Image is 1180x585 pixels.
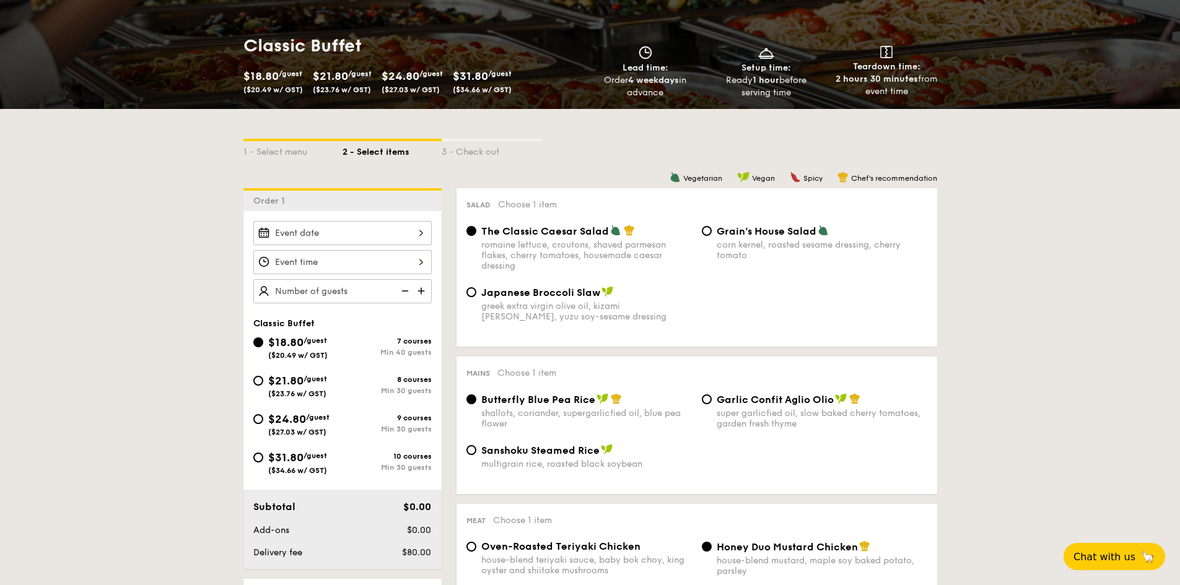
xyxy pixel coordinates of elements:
[343,386,432,395] div: Min 30 guests
[343,375,432,384] div: 8 courses
[453,85,512,94] span: ($34.66 w/ GST)
[702,542,712,552] input: Honey Duo Mustard Chickenhouse-blend mustard, maple soy baked potato, parsley
[702,394,712,404] input: Garlic Confit Aglio Oliosuper garlicfied oil, slow baked cherry tomatoes, garden fresh thyme
[466,287,476,297] input: Japanese Broccoli Slawgreek extra virgin olive oil, kizami [PERSON_NAME], yuzu soy-sesame dressing
[717,240,927,261] div: corn kernel, roasted sesame dressing, cherry tomato
[407,525,431,535] span: $0.00
[243,69,279,83] span: $18.80
[481,459,692,469] div: multigrain rice, roasted black soybean
[497,368,556,378] span: Choose 1 item
[306,413,330,422] span: /guest
[757,46,776,59] img: icon-dish.430c3a2e.svg
[753,75,779,85] strong: 1 hour
[1140,550,1155,564] span: 🦙
[636,46,655,59] img: icon-clock.2db775ea.svg
[601,444,613,455] img: icon-vegan.f8ff3823.svg
[623,63,668,73] span: Lead time:
[493,515,552,526] span: Choose 1 item
[481,555,692,576] div: house-blend teriyaki sauce, baby bok choy, king oyster and shiitake mushrooms
[253,318,315,329] span: Classic Buffet
[601,286,614,297] img: icon-vegan.f8ff3823.svg
[382,69,419,83] span: $24.80
[395,279,413,303] img: icon-reduce.1d2dbef1.svg
[343,452,432,461] div: 10 courses
[498,199,557,210] span: Choose 1 item
[253,196,290,206] span: Order 1
[737,171,750,183] img: icon-vegan.f8ff3823.svg
[343,141,442,158] div: 2 - Select items
[831,73,942,98] div: from event time
[253,250,432,274] input: Event time
[624,225,635,236] img: icon-chef-hat.a58ddaea.svg
[243,35,585,57] h1: Classic Buffet
[268,336,304,349] span: $18.80
[717,394,834,405] span: Garlic Confit Aglio Olio
[590,74,701,99] div: Order in advance
[610,225,621,236] img: icon-vegetarian.fe4039eb.svg
[466,369,490,378] span: Mains
[481,444,600,456] span: Sanshoku Steamed Rice
[382,85,440,94] span: ($27.03 w/ GST)
[253,453,263,462] input: $31.80/guest($34.66 w/ GST)10 coursesMin 30 guests
[481,394,595,405] span: Butterfly Blue Pea Rice
[481,540,640,552] span: Oven-Roasted Teriyaki Chicken
[268,466,327,475] span: ($34.66 w/ GST)
[419,69,443,78] span: /guest
[253,414,263,424] input: $24.80/guest($27.03 w/ GST)9 coursesMin 30 guests
[304,451,327,460] span: /guest
[403,501,431,513] span: $0.00
[304,375,327,383] span: /guest
[790,171,801,183] img: icon-spicy.37a8142b.svg
[717,408,927,429] div: super garlicfied oil, slow baked cherry tomatoes, garden fresh thyme
[304,336,327,345] span: /guest
[343,463,432,472] div: Min 30 guests
[853,61,920,72] span: Teardown time:
[268,412,306,426] span: $24.80
[836,74,918,84] strong: 2 hours 30 minutes
[466,542,476,552] input: Oven-Roasted Teriyaki Chickenhouse-blend teriyaki sauce, baby bok choy, king oyster and shiitake ...
[702,226,712,236] input: Grain's House Saladcorn kernel, roasted sesame dressing, cherry tomato
[343,348,432,357] div: Min 40 guests
[243,141,343,158] div: 1 - Select menu
[597,393,609,404] img: icon-vegan.f8ff3823.svg
[348,69,372,78] span: /guest
[803,174,823,183] span: Spicy
[268,428,326,436] span: ($27.03 w/ GST)
[268,389,326,398] span: ($23.76 w/ GST)
[717,541,858,553] span: Honey Duo Mustard Chicken
[466,201,491,209] span: Salad
[628,75,679,85] strong: 4 weekdays
[268,451,304,464] span: $31.80
[343,337,432,345] div: 7 courses
[710,74,821,99] div: Ready before serving time
[453,69,488,83] span: $31.80
[279,69,302,78] span: /guest
[253,337,263,347] input: $18.80/guest($20.49 w/ GST)7 coursesMin 40 guests
[717,225,816,237] span: Grain's House Salad
[851,174,937,183] span: Chef's recommendation
[253,501,295,513] span: Subtotal
[611,393,622,404] img: icon-chef-hat.a58ddaea.svg
[752,174,775,183] span: Vegan
[741,63,791,73] span: Setup time:
[1073,551,1135,563] span: Chat with us
[481,408,692,429] div: shallots, coriander, supergarlicfied oil, blue pea flower
[818,225,829,236] img: icon-vegetarian.fe4039eb.svg
[253,376,263,386] input: $21.80/guest($23.76 w/ GST)8 coursesMin 30 guests
[717,555,927,576] div: house-blend mustard, maple soy baked potato, parsley
[488,69,512,78] span: /guest
[243,85,303,94] span: ($20.49 w/ GST)
[343,425,432,433] div: Min 30 guests
[481,225,609,237] span: The Classic Caesar Salad
[268,351,328,360] span: ($20.49 w/ GST)
[466,445,476,455] input: Sanshoku Steamed Ricemultigrain rice, roasted black soybean
[466,226,476,236] input: The Classic Caesar Saladromaine lettuce, croutons, shaved parmesan flakes, cherry tomatoes, house...
[253,221,432,245] input: Event date
[402,547,431,558] span: $80.00
[683,174,722,183] span: Vegetarian
[413,279,432,303] img: icon-add.58712e84.svg
[253,547,302,558] span: Delivery fee
[343,414,432,422] div: 9 courses
[481,301,692,322] div: greek extra virgin olive oil, kizami [PERSON_NAME], yuzu soy-sesame dressing
[837,171,849,183] img: icon-chef-hat.a58ddaea.svg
